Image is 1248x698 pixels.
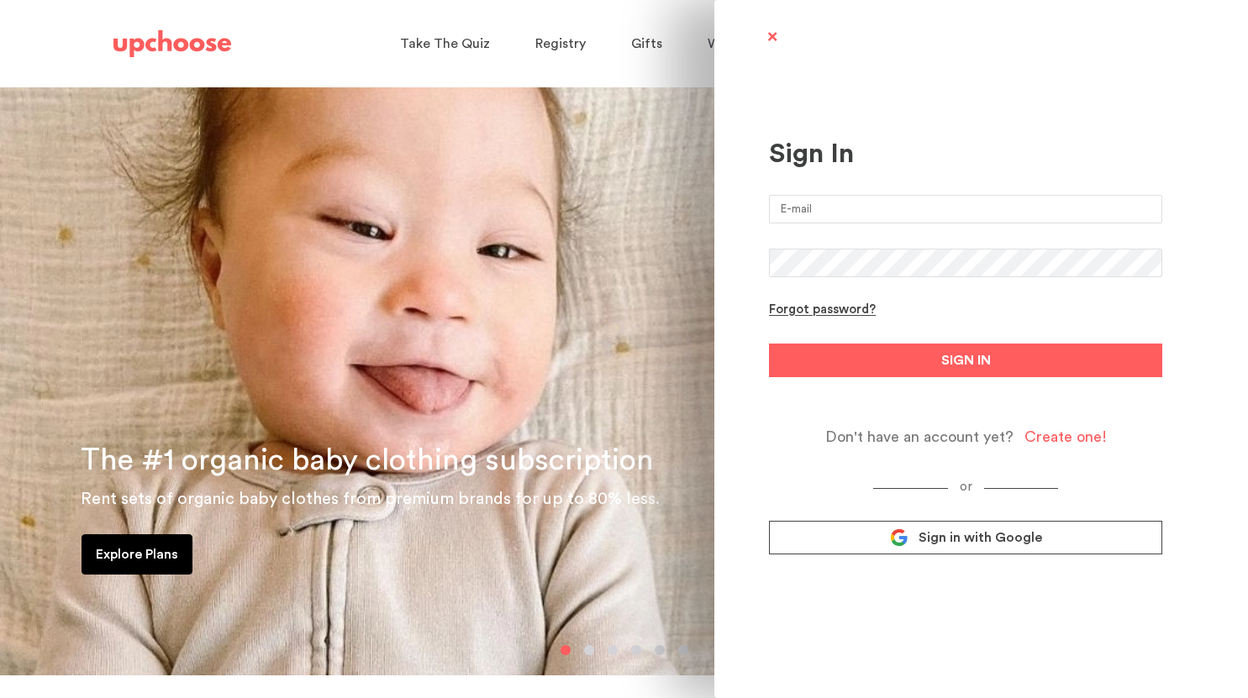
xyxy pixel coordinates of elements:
[919,529,1042,546] span: Sign in with Google
[769,344,1162,377] button: SIGN IN
[948,480,984,493] span: or
[769,521,1162,554] a: Sign in with Google
[1024,428,1107,447] div: Create one!
[769,138,1162,170] div: Sign In
[941,350,991,370] span: SIGN IN
[769,195,1162,223] input: E-mail
[769,302,876,318] div: Forgot password?
[825,428,1014,447] span: Don't have an account yet?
